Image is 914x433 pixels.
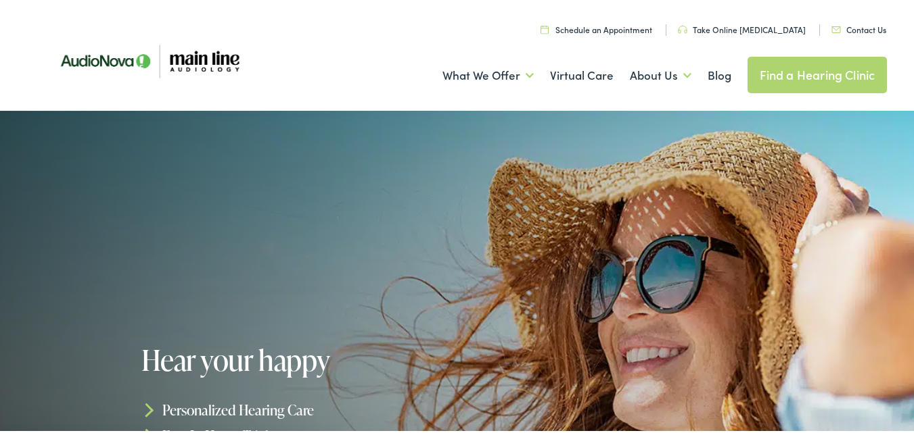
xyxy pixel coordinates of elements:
[630,48,691,98] a: About Us
[678,23,687,31] img: utility icon
[541,22,549,31] img: utility icon
[541,21,652,32] a: Schedule an Appointment
[831,24,841,30] img: utility icon
[678,21,806,32] a: Take Online [MEDICAL_DATA]
[141,394,461,420] li: Personalized Hearing Care
[550,48,614,98] a: Virtual Care
[708,48,731,98] a: Blog
[141,342,461,373] h1: Hear your happy
[748,54,888,91] a: Find a Hearing Clinic
[831,21,886,32] a: Contact Us
[442,48,534,98] a: What We Offer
